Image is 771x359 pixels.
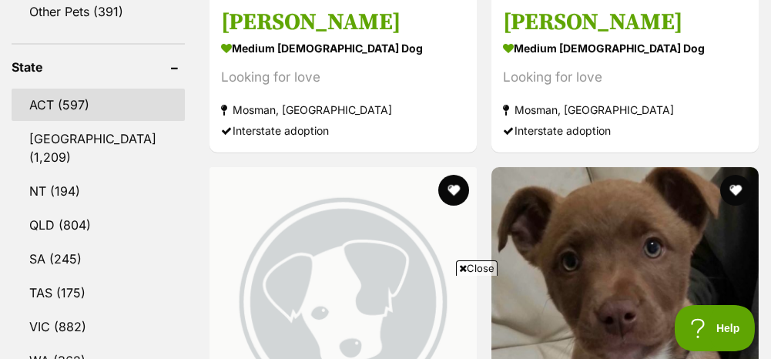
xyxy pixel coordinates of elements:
a: ACT (597) [12,89,185,121]
iframe: Advertisement [106,282,666,351]
h3: [PERSON_NAME] [503,8,747,37]
strong: medium [DEMOGRAPHIC_DATA] Dog [503,37,747,59]
header: State [12,60,185,74]
a: NT (194) [12,175,185,207]
div: Looking for love [221,67,465,88]
img: consumer-privacy-logo.png [2,2,14,14]
button: favourite [438,175,469,206]
div: Interstate adoption [221,120,465,141]
a: SA (245) [12,243,185,275]
strong: Mosman, [GEOGRAPHIC_DATA] [221,99,465,120]
a: QLD (804) [12,209,185,241]
h3: [PERSON_NAME] [221,8,465,37]
a: TAS (175) [12,277,185,309]
strong: medium [DEMOGRAPHIC_DATA] Dog [221,37,465,59]
strong: Mosman, [GEOGRAPHIC_DATA] [503,99,747,120]
div: Looking for love [503,67,747,88]
button: favourite [719,175,750,206]
div: Interstate adoption [503,120,747,141]
a: VIC (882) [12,310,185,343]
span: Close [456,260,498,276]
iframe: Help Scout Beacon - Open [675,305,756,351]
a: [GEOGRAPHIC_DATA] (1,209) [12,122,185,173]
